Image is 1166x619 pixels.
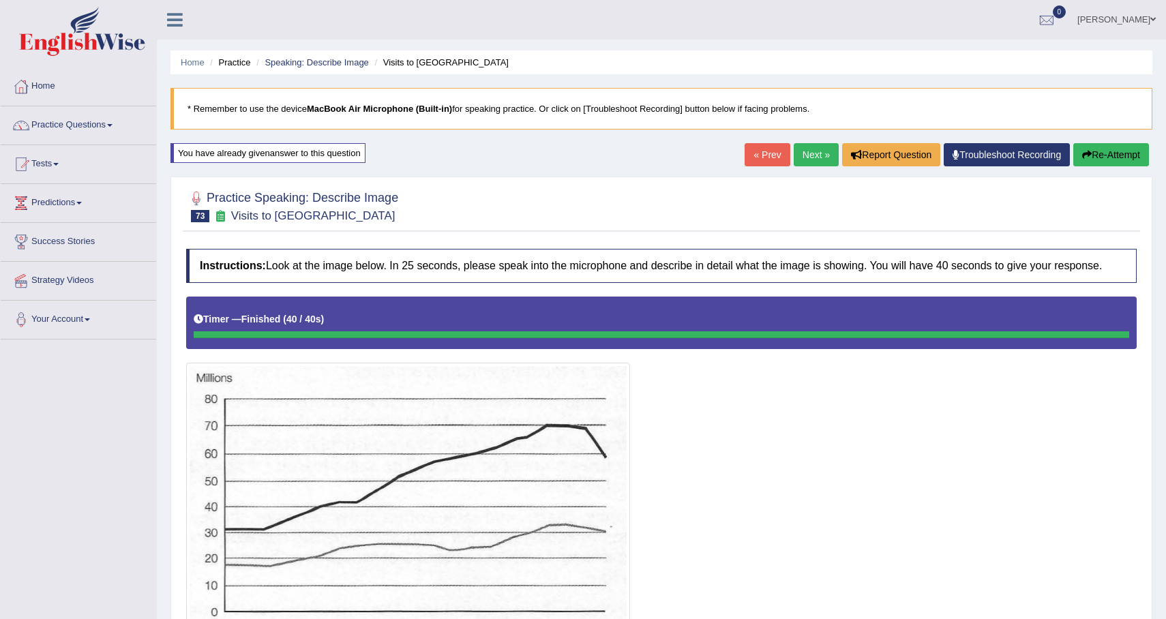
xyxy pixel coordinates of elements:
a: Home [181,57,205,67]
b: 40 / 40s [286,314,321,324]
li: Visits to [GEOGRAPHIC_DATA] [371,56,508,69]
h4: Look at the image below. In 25 seconds, please speak into the microphone and describe in detail w... [186,249,1137,283]
a: Troubleshoot Recording [944,143,1070,166]
span: 73 [191,210,209,222]
button: Report Question [842,143,940,166]
b: MacBook Air Microphone (Built-in) [307,104,452,114]
b: ) [321,314,325,324]
a: Tests [1,145,156,179]
h2: Practice Speaking: Describe Image [186,188,398,222]
b: Finished [241,314,281,324]
b: ( [283,314,286,324]
small: Exam occurring question [213,210,227,223]
small: Visits to [GEOGRAPHIC_DATA] [231,209,395,222]
a: Your Account [1,301,156,335]
a: Next » [794,143,839,166]
div: You have already given answer to this question [170,143,365,163]
span: 0 [1053,5,1066,18]
a: Home [1,67,156,102]
a: « Prev [745,143,790,166]
a: Predictions [1,184,156,218]
a: Success Stories [1,223,156,257]
li: Practice [207,56,250,69]
a: Strategy Videos [1,262,156,296]
button: Re-Attempt [1073,143,1149,166]
blockquote: * Remember to use the device for speaking practice. Or click on [Troubleshoot Recording] button b... [170,88,1152,130]
h5: Timer — [194,314,324,324]
b: Instructions: [200,260,266,271]
a: Speaking: Describe Image [265,57,368,67]
a: Practice Questions [1,106,156,140]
